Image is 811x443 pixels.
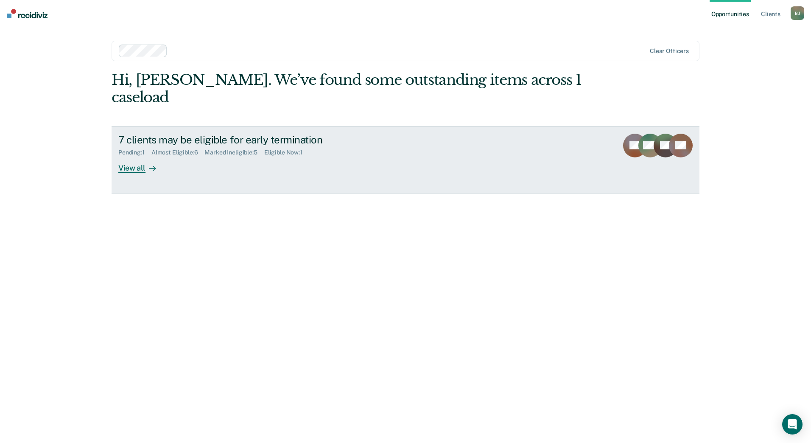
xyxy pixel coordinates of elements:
[118,156,166,173] div: View all
[7,9,48,18] img: Recidiviz
[118,149,151,156] div: Pending : 1
[791,6,804,20] button: BJ
[151,149,205,156] div: Almost Eligible : 6
[650,48,689,55] div: Clear officers
[118,134,416,146] div: 7 clients may be eligible for early termination
[791,6,804,20] div: B J
[782,414,803,435] div: Open Intercom Messenger
[112,126,699,193] a: 7 clients may be eligible for early terminationPending:1Almost Eligible:6Marked Ineligible:5Eligi...
[112,71,582,106] div: Hi, [PERSON_NAME]. We’ve found some outstanding items across 1 caseload
[264,149,309,156] div: Eligible Now : 1
[204,149,264,156] div: Marked Ineligible : 5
